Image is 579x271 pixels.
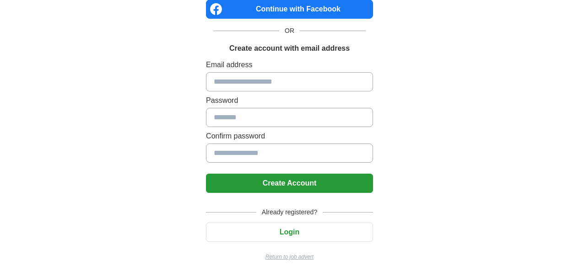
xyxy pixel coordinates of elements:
a: Login [206,228,373,236]
span: Already registered? [256,207,323,217]
span: OR [279,26,300,36]
h1: Create account with email address [229,43,350,54]
label: Email address [206,59,373,70]
label: Confirm password [206,131,373,142]
button: Create Account [206,174,373,193]
button: Login [206,223,373,242]
a: Return to job advert [206,253,373,261]
label: Password [206,95,373,106]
